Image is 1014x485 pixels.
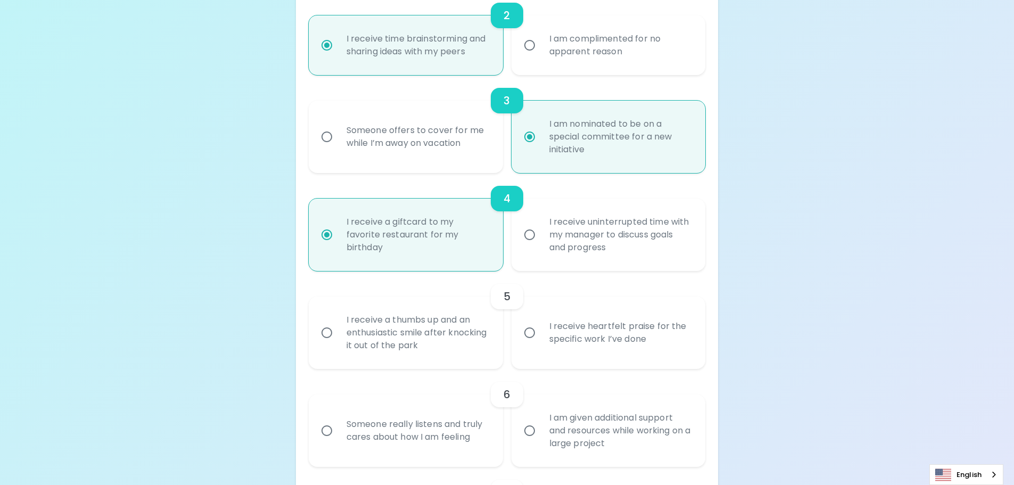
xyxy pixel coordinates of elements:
div: I receive time brainstorming and sharing ideas with my peers [338,20,497,71]
div: I receive heartfelt praise for the specific work I’ve done [541,307,700,358]
div: choice-group-check [309,75,706,173]
div: I am given additional support and resources while working on a large project [541,399,700,463]
aside: Language selected: English [929,464,1003,485]
a: English [930,465,1003,484]
div: choice-group-check [309,369,706,467]
div: choice-group-check [309,173,706,271]
h6: 3 [504,92,510,109]
div: I receive a thumbs up and an enthusiastic smile after knocking it out of the park [338,301,497,365]
div: I receive a giftcard to my favorite restaurant for my birthday [338,203,497,267]
div: choice-group-check [309,271,706,369]
div: I receive uninterrupted time with my manager to discuss goals and progress [541,203,700,267]
div: Someone offers to cover for me while I’m away on vacation [338,111,497,162]
h6: 2 [504,7,510,24]
div: Language [929,464,1003,485]
div: Someone really listens and truly cares about how I am feeling [338,405,497,456]
h6: 4 [504,190,510,207]
div: I am complimented for no apparent reason [541,20,700,71]
div: I am nominated to be on a special committee for a new initiative [541,105,700,169]
h6: 6 [504,386,510,403]
h6: 5 [504,288,510,305]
